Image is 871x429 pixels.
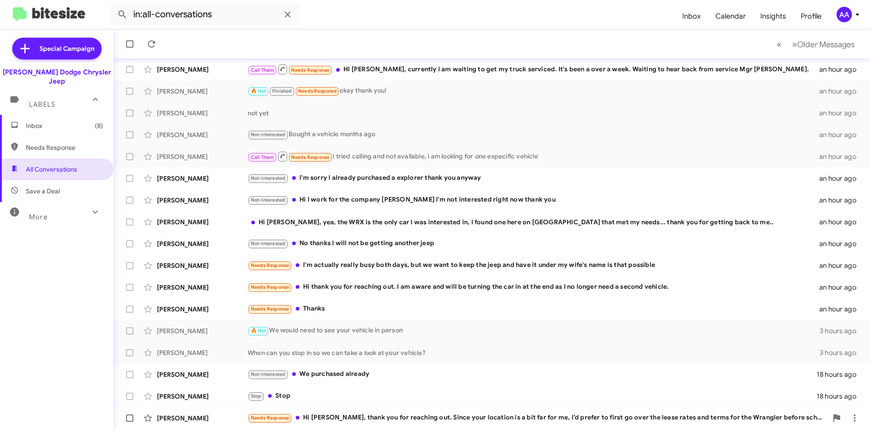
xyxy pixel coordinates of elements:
div: an hour ago [819,239,864,248]
div: Thanks [248,304,819,314]
div: an hour ago [819,130,864,139]
div: I'm actually really busy both days, but we want to keep the jeep and have it under my wife's name... [248,260,819,271]
div: No thanks I will not be getting another jeep [248,238,819,249]
button: Previous [771,35,787,54]
div: AA [837,7,852,22]
span: Needs Response [251,284,289,290]
div: an hour ago [819,65,864,74]
div: We would need to see your vehicle in person [248,325,820,336]
div: Hi [PERSON_NAME], thank you for reaching out. Since your location is a bit far for me, I’d prefer... [248,413,827,423]
div: [PERSON_NAME] [157,196,248,205]
span: Not-Interested [251,197,286,203]
span: Needs Response [298,88,337,94]
a: Profile [793,3,829,30]
div: Hi thank you for reaching out. I am aware and will be turning the car in at the end as I no longe... [248,282,819,292]
span: (8) [95,121,103,130]
div: [PERSON_NAME] [157,65,248,74]
span: Not-Interested [251,132,286,138]
span: 🔥 Hot [251,88,266,94]
div: [PERSON_NAME] [157,370,248,379]
nav: Page navigation example [772,35,860,54]
div: [PERSON_NAME] [157,305,248,314]
span: Needs Response [291,154,330,160]
div: I'm sorry I already purchased a explorer thank you anyway [248,173,819,183]
div: [PERSON_NAME] [157,152,248,161]
div: [PERSON_NAME] [157,326,248,335]
span: 🔥 Hot [251,328,266,334]
span: Stop [251,393,262,399]
span: Needs Response [251,262,289,268]
span: More [29,213,48,221]
div: [PERSON_NAME] [157,108,248,118]
span: Needs Response [26,143,103,152]
div: an hour ago [819,108,864,118]
input: Search [110,4,300,25]
span: Not-Interested [251,371,286,377]
div: [PERSON_NAME] [157,87,248,96]
div: [PERSON_NAME] [157,217,248,227]
a: Calendar [708,3,753,30]
span: Older Messages [797,39,855,49]
div: an hour ago [819,87,864,96]
div: [PERSON_NAME] [157,130,248,139]
div: [PERSON_NAME] [157,239,248,248]
div: Hi [PERSON_NAME], yea, the WRX is the only car I was interested in, I found one here on [GEOGRAPH... [248,217,819,227]
button: Next [787,35,860,54]
div: an hour ago [819,217,864,227]
a: Inbox [675,3,708,30]
div: [PERSON_NAME] [157,283,248,292]
div: Hi [PERSON_NAME], currently i am waiting to get my truck serviced. It's been a over a week. Waiti... [248,64,819,75]
div: 18 hours ago [817,370,864,379]
div: We purchased already [248,369,817,380]
div: I tried calling and not available, i am looking for one expecific vehicle [248,151,819,162]
span: Not-Interested [251,241,286,247]
div: 3 hours ago [820,348,864,357]
div: [PERSON_NAME] [157,261,248,270]
div: 3 hours ago [820,326,864,335]
div: [PERSON_NAME] [157,174,248,183]
div: [PERSON_NAME] [157,414,248,423]
div: Hi I work for the company [PERSON_NAME] I'm not interested right now thank you [248,195,819,205]
span: Inbox [26,121,103,130]
div: Bought a vehicle months ago [248,129,819,140]
div: an hour ago [819,152,864,161]
div: an hour ago [819,196,864,205]
button: AA [829,7,861,22]
div: When can you stop in so we can take a look at your vehicle? [248,348,820,357]
div: an hour ago [819,261,864,270]
div: okay thank you! [248,86,819,96]
div: [PERSON_NAME] [157,348,248,357]
span: Needs Response [291,67,330,73]
span: « [777,39,782,50]
div: an hour ago [819,283,864,292]
span: Needs Response [251,306,289,312]
a: Special Campaign [12,38,102,59]
div: [PERSON_NAME] [157,392,248,401]
span: Call Them [251,67,274,73]
div: 18 hours ago [817,392,864,401]
a: Insights [753,3,793,30]
span: Special Campaign [39,44,94,53]
div: Stop [248,391,817,401]
span: » [792,39,797,50]
span: Labels [29,100,55,108]
span: Not-Interested [251,175,286,181]
div: an hour ago [819,305,864,314]
span: Needs Response [251,415,289,421]
span: All Conversations [26,165,77,174]
span: Call Them [251,154,274,160]
div: not yet [248,108,819,118]
span: Save a Deal [26,187,60,196]
span: Finished [272,88,292,94]
div: an hour ago [819,174,864,183]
